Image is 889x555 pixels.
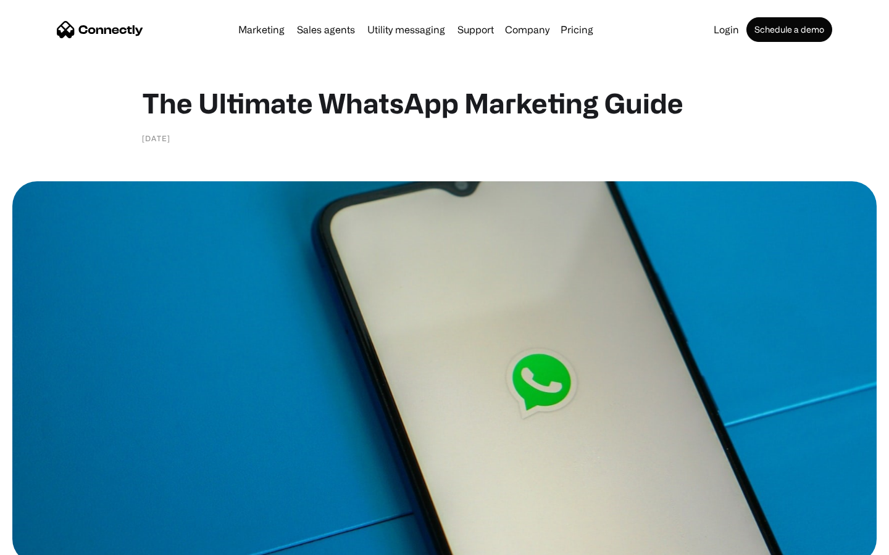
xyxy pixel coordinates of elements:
[709,25,744,35] a: Login
[142,86,747,120] h1: The Ultimate WhatsApp Marketing Guide
[12,533,74,551] aside: Language selected: English
[292,25,360,35] a: Sales agents
[453,25,499,35] a: Support
[556,25,598,35] a: Pricing
[362,25,450,35] a: Utility messaging
[505,21,549,38] div: Company
[746,17,832,42] a: Schedule a demo
[233,25,290,35] a: Marketing
[142,132,170,144] div: [DATE]
[25,533,74,551] ul: Language list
